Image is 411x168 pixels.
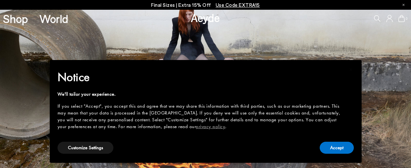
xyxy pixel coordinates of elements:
[398,15,405,22] a: 0
[58,103,343,130] div: If you select "Accept", you accept this and agree that we may share this information with third p...
[3,13,28,24] a: Shop
[151,1,260,9] p: Final Sizes | Extra 15% Off
[349,65,353,75] span: ×
[58,91,343,98] div: We'll tailor your experience.
[39,13,68,24] a: World
[191,11,220,24] a: Aeyde
[196,123,225,130] a: privacy policy
[320,142,354,154] button: Accept
[405,17,408,20] span: 0
[343,62,359,78] button: Close this notice
[58,69,343,86] h2: Notice
[216,2,260,8] span: Navigate to /collections/ss25-final-sizes
[58,142,113,154] button: Customize Settings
